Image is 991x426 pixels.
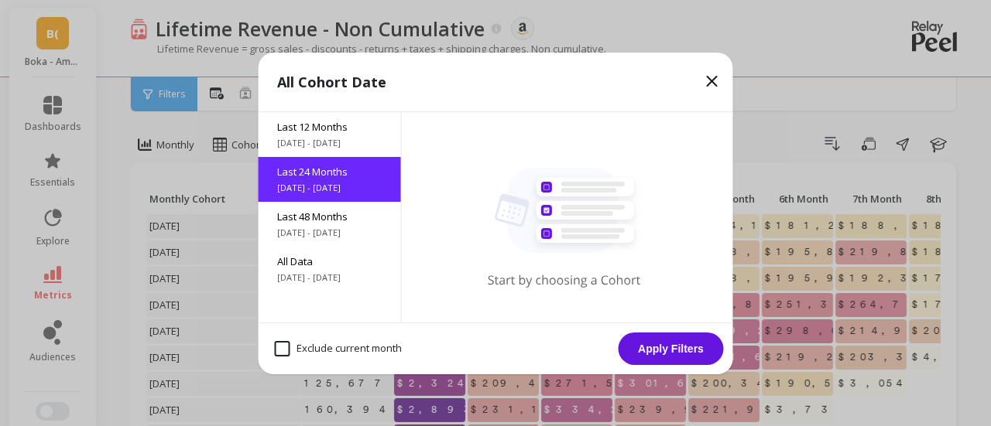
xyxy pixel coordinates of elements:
span: [DATE] - [DATE] [277,271,382,284]
span: All Data [277,254,382,268]
span: Last 24 Months [277,165,382,179]
span: Last 12 Months [277,120,382,134]
span: Exclude current month [275,341,402,356]
span: [DATE] - [DATE] [277,227,382,239]
p: All Cohort Date [277,71,386,93]
button: Apply Filters [619,332,724,365]
span: [DATE] - [DATE] [277,137,382,149]
span: [DATE] - [DATE] [277,182,382,194]
span: Last 48 Months [277,210,382,223]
